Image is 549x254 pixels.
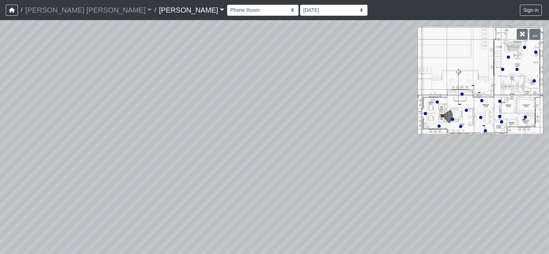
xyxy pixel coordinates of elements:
[152,3,159,17] span: /
[18,3,25,17] span: /
[25,3,152,17] a: [PERSON_NAME] [PERSON_NAME]
[520,5,542,16] button: Sign in
[159,3,225,17] a: [PERSON_NAME]
[5,240,48,254] iframe: Ybug feedback widget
